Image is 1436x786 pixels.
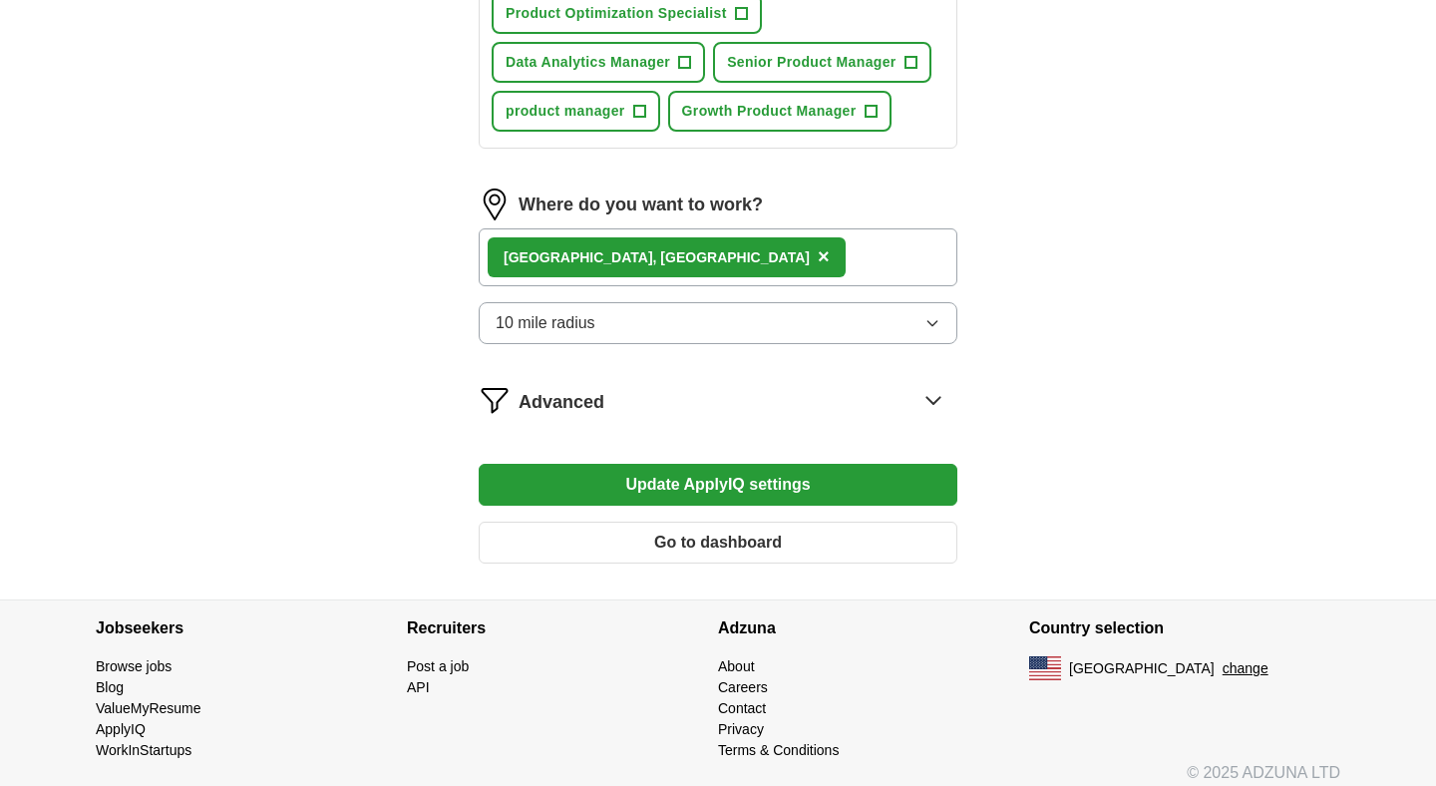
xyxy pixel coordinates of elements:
[718,658,755,674] a: About
[479,302,957,344] button: 10 mile radius
[492,42,705,83] button: Data Analytics Manager
[506,3,727,24] span: Product Optimization Specialist
[1069,658,1215,679] span: [GEOGRAPHIC_DATA]
[496,311,595,335] span: 10 mile radius
[479,464,957,506] button: Update ApplyIQ settings
[479,384,511,416] img: filter
[718,721,764,737] a: Privacy
[479,522,957,564] button: Go to dashboard
[96,658,172,674] a: Browse jobs
[668,91,892,132] button: Growth Product Manager
[96,700,201,716] a: ValueMyResume
[727,52,897,73] span: Senior Product Manager
[519,389,604,416] span: Advanced
[506,101,625,122] span: product manager
[519,192,763,218] label: Where do you want to work?
[407,658,469,674] a: Post a job
[506,52,670,73] span: Data Analytics Manager
[492,91,660,132] button: product manager
[818,242,830,272] button: ×
[718,742,839,758] a: Terms & Conditions
[718,679,768,695] a: Careers
[1029,600,1340,656] h4: Country selection
[479,189,511,220] img: location.png
[504,249,653,265] strong: [GEOGRAPHIC_DATA]
[96,721,146,737] a: ApplyIQ
[1223,658,1268,679] button: change
[713,42,931,83] button: Senior Product Manager
[718,700,766,716] a: Contact
[818,245,830,267] span: ×
[504,247,810,268] div: , [GEOGRAPHIC_DATA]
[407,679,430,695] a: API
[682,101,857,122] span: Growth Product Manager
[1029,656,1061,680] img: US flag
[96,742,191,758] a: WorkInStartups
[96,679,124,695] a: Blog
